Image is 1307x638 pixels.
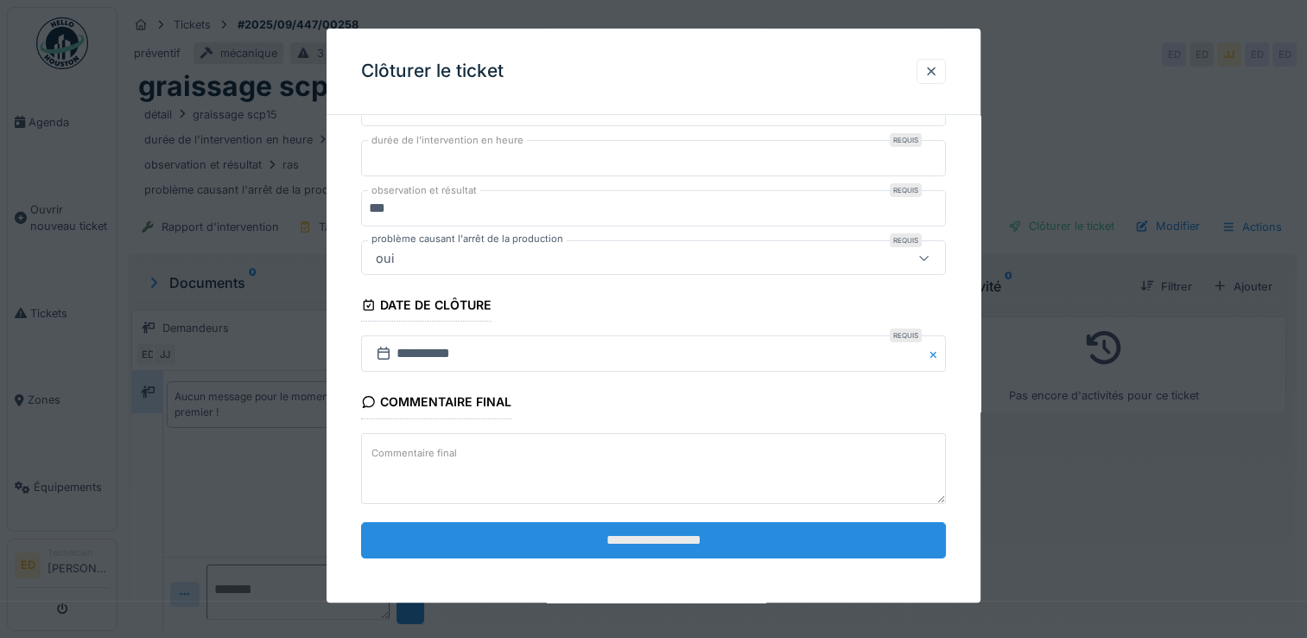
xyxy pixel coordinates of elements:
[927,336,946,373] button: Close
[369,249,401,268] div: oui
[361,390,511,419] div: Commentaire final
[890,234,922,248] div: Requis
[361,293,492,322] div: Date de clôture
[368,443,460,464] label: Commentaire final
[890,184,922,198] div: Requis
[368,134,527,149] label: durée de l'intervention en heure
[361,61,504,82] h3: Clôturer le ticket
[368,184,480,199] label: observation et résultat
[890,134,922,148] div: Requis
[368,233,567,247] label: problème causant l'arrêt de la production
[890,329,922,343] div: Requis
